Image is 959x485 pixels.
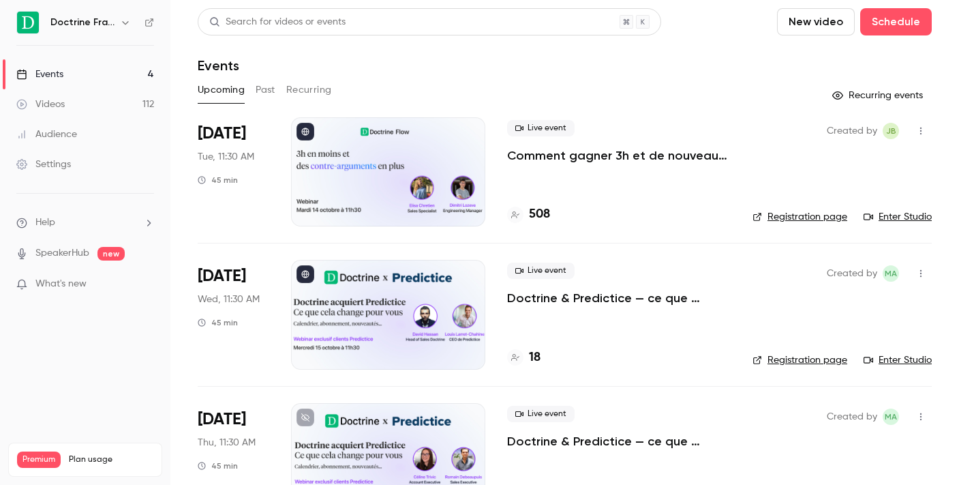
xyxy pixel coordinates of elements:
span: Live event [507,120,575,136]
a: SpeakerHub [35,246,89,261]
span: Created by [827,123,877,139]
span: Created by [827,265,877,282]
button: Past [256,79,275,101]
div: 45 min [198,175,238,186]
a: Enter Studio [864,353,932,367]
a: Registration page [752,210,847,224]
span: MA [885,409,897,425]
div: Settings [16,158,71,171]
span: Marie Agard [883,409,899,425]
h6: Doctrine France [50,16,115,29]
h1: Events [198,57,239,74]
div: 45 min [198,317,238,328]
button: Upcoming [198,79,245,101]
span: [DATE] [198,409,246,430]
div: Oct 15 Wed, 11:30 AM (Europe/Paris) [198,260,269,369]
h4: 508 [529,205,550,224]
div: Search for videos or events [209,15,346,29]
span: Plan usage [69,454,153,465]
button: Recurring [286,79,332,101]
span: Live event [507,406,575,422]
a: 18 [507,349,541,367]
span: What's new [35,277,87,291]
li: help-dropdown-opener [16,216,154,230]
span: Justine Burel [883,123,899,139]
span: MA [885,265,897,282]
img: Doctrine France [17,12,39,33]
span: [DATE] [198,265,246,287]
span: JB [886,123,896,139]
div: Oct 14 Tue, 11:30 AM (Europe/Paris) [198,117,269,226]
a: Registration page [752,353,847,367]
span: new [97,247,125,261]
a: 508 [507,205,550,224]
a: Comment gagner 3h et de nouveaux arguments ? [507,147,731,164]
span: Thu, 11:30 AM [198,436,256,450]
div: Events [16,68,63,81]
div: Videos [16,98,65,111]
button: Schedule [860,8,932,35]
a: Doctrine & Predictice — ce que l’acquisition change pour vous - Session 1 [507,290,731,306]
a: Doctrine & Predictice — ce que l’acquisition change pour vous - Session 2 [507,433,731,450]
span: Created by [827,409,877,425]
span: [DATE] [198,123,246,145]
a: Enter Studio [864,210,932,224]
span: Help [35,216,55,230]
iframe: Noticeable Trigger [138,278,154,291]
span: Premium [17,452,61,468]
button: Recurring events [826,85,932,106]
span: Tue, 11:30 AM [198,150,254,164]
div: 45 min [198,460,238,471]
span: Live event [507,263,575,279]
span: Marie Agard [883,265,899,282]
span: Wed, 11:30 AM [198,293,260,306]
button: New video [777,8,855,35]
div: Audience [16,128,77,141]
h4: 18 [529,349,541,367]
